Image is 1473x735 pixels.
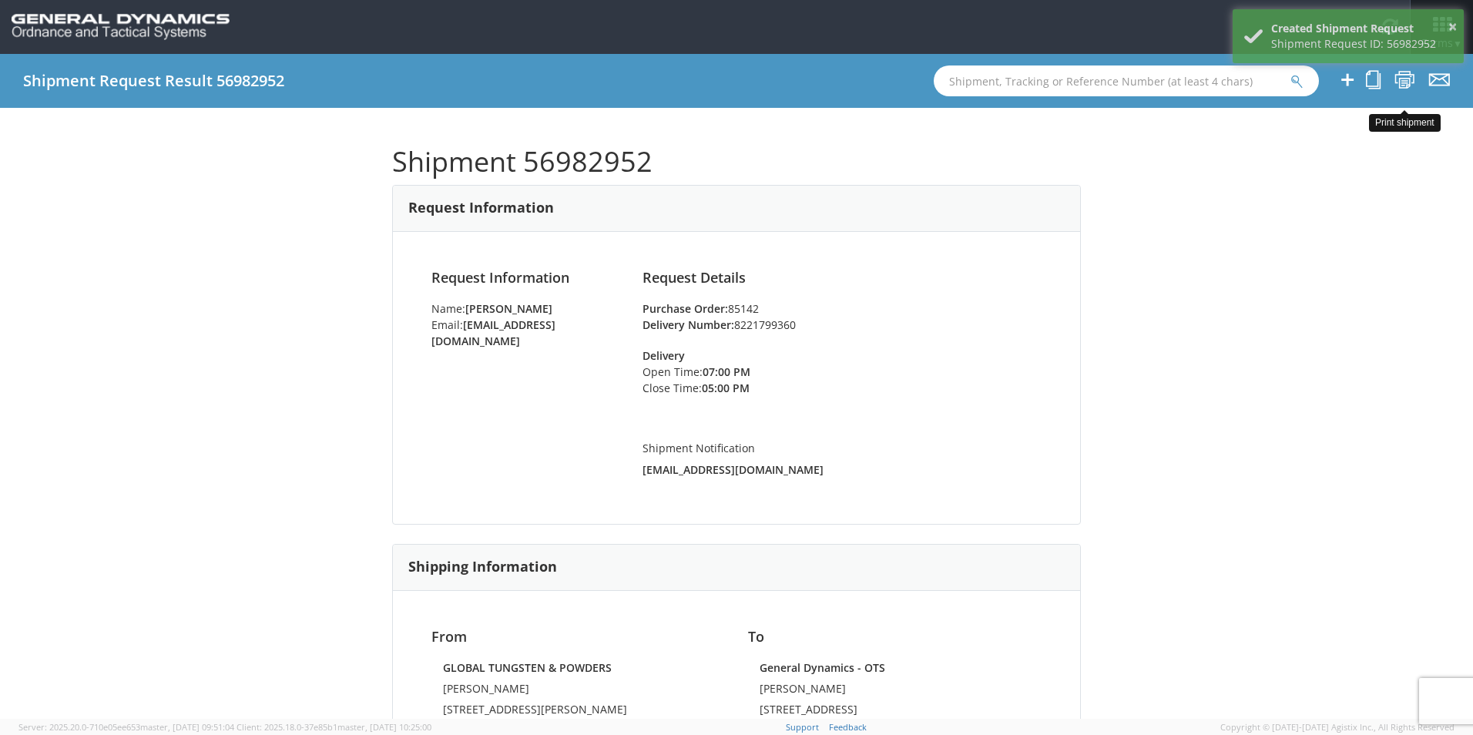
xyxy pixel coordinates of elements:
[1369,114,1441,132] div: Print shipment
[643,317,734,332] strong: Delivery Number:
[1448,16,1457,39] button: ×
[1271,36,1452,52] div: Shipment Request ID: 56982952
[703,364,750,379] strong: 07:00 PM
[643,300,1042,317] li: 85142
[760,660,885,675] strong: General Dynamics - OTS
[829,721,867,733] a: Feedback
[786,721,819,733] a: Support
[760,702,1030,723] td: [STREET_ADDRESS]
[431,300,619,317] li: Name:
[1271,21,1452,36] div: Created Shipment Request
[643,317,1042,333] li: 8221799360
[443,660,612,675] strong: GLOBAL TUNGSTEN & POWDERS
[431,317,619,349] li: Email:
[760,681,1030,702] td: [PERSON_NAME]
[237,721,431,733] span: Client: 2025.18.0-37e85b1
[702,381,750,395] strong: 05:00 PM
[934,65,1319,96] input: Shipment, Tracking or Reference Number (at least 4 chars)
[23,72,284,89] h4: Shipment Request Result 56982952
[392,146,1081,177] h1: Shipment 56982952
[643,462,824,477] strong: [EMAIL_ADDRESS][DOMAIN_NAME]
[643,442,1042,454] h5: Shipment Notification
[12,14,230,40] img: gd-ots-0c3321f2eb4c994f95cb.png
[431,270,619,286] h4: Request Information
[443,681,713,702] td: [PERSON_NAME]
[431,629,725,645] h4: From
[337,721,431,733] span: master, [DATE] 10:25:00
[431,317,555,348] strong: [EMAIL_ADDRESS][DOMAIN_NAME]
[748,629,1042,645] h4: To
[140,721,234,733] span: master, [DATE] 09:51:04
[408,559,557,575] h3: Shipping Information
[443,702,713,723] td: [STREET_ADDRESS][PERSON_NAME]
[465,301,552,316] strong: [PERSON_NAME]
[643,301,728,316] strong: Purchase Order:
[1220,721,1455,733] span: Copyright © [DATE]-[DATE] Agistix Inc., All Rights Reserved
[643,380,797,396] li: Close Time:
[643,270,1042,286] h4: Request Details
[643,348,685,363] strong: Delivery
[18,721,234,733] span: Server: 2025.20.0-710e05ee653
[643,364,797,380] li: Open Time:
[408,200,554,216] h3: Request Information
